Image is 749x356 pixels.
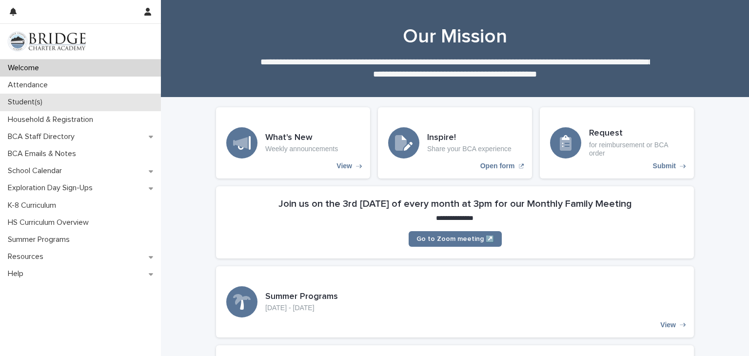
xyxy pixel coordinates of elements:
img: V1C1m3IdTEidaUdm9Hs0 [8,32,86,51]
h2: Join us on the 3rd [DATE] of every month at 3pm for our Monthly Family Meeting [278,198,632,210]
a: View [216,107,370,178]
p: Open form [480,162,515,170]
p: Help [4,269,31,278]
p: Welcome [4,63,47,73]
p: Resources [4,252,51,261]
a: Go to Zoom meeting ↗️ [409,231,502,247]
p: Submit [653,162,676,170]
p: BCA Emails & Notes [4,149,84,158]
p: for reimbursement or BCA order [589,141,684,158]
p: School Calendar [4,166,70,176]
p: [DATE] - [DATE] [265,304,338,312]
p: HS Curriculum Overview [4,218,97,227]
h3: Request [589,128,684,139]
p: Summer Programs [4,235,78,244]
p: BCA Staff Directory [4,132,82,141]
span: Go to Zoom meeting ↗️ [416,236,494,242]
p: Household & Registration [4,115,101,124]
p: Student(s) [4,98,50,107]
h3: What's New [265,133,338,143]
p: Attendance [4,80,56,90]
h3: Inspire! [427,133,512,143]
p: Weekly announcements [265,145,338,153]
p: Exploration Day Sign-Ups [4,183,100,193]
p: K-8 Curriculum [4,201,64,210]
p: Share your BCA experience [427,145,512,153]
h3: Summer Programs [265,292,338,302]
a: View [216,266,694,337]
a: Open form [378,107,532,178]
p: View [660,321,676,329]
p: View [336,162,352,170]
a: Submit [540,107,694,178]
h1: Our Mission [216,25,694,48]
